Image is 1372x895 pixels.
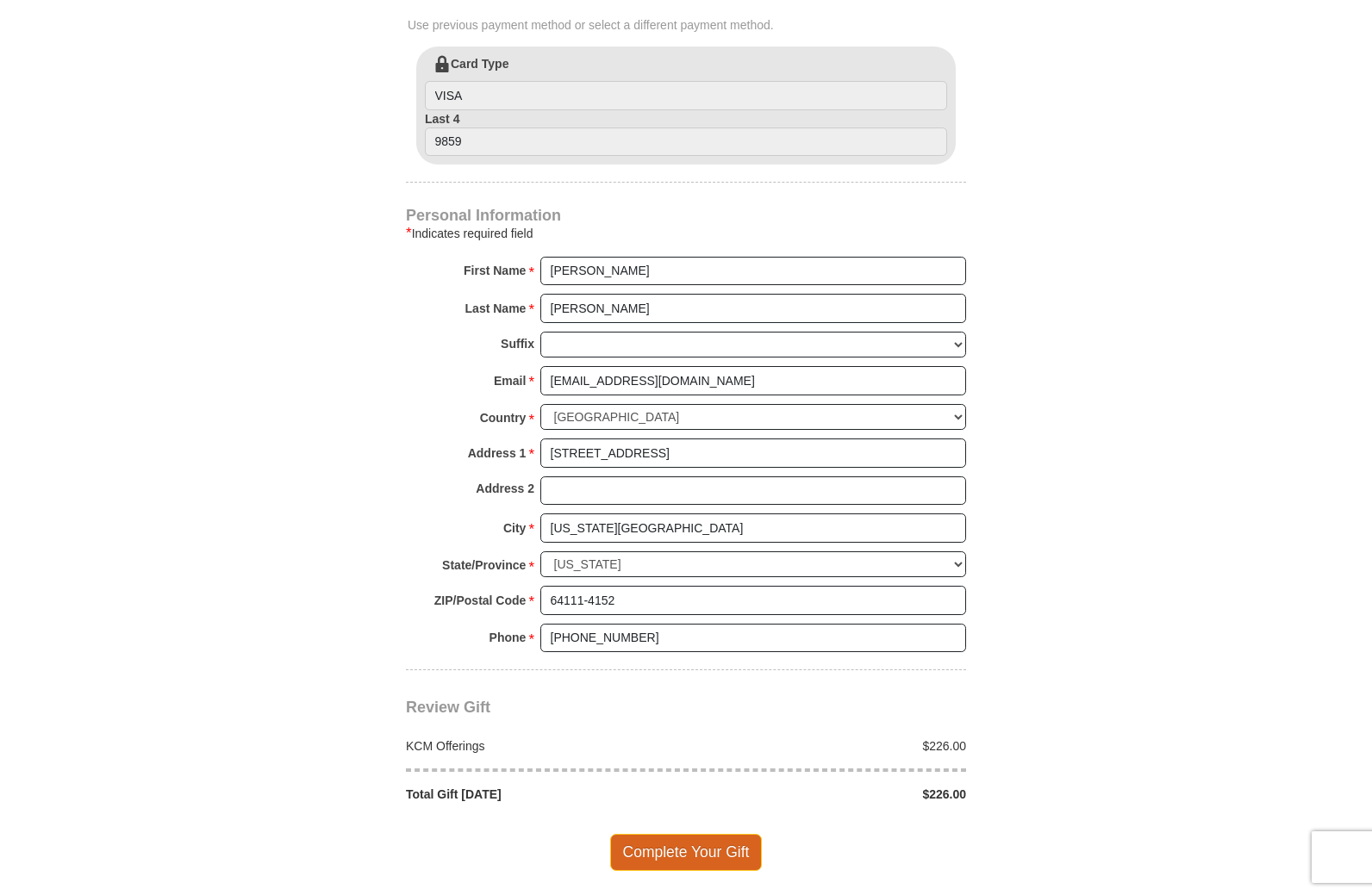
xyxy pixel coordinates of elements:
[464,258,526,283] strong: First Name
[468,441,527,465] strong: Address 1
[397,737,687,755] div: KCM Offerings
[397,786,687,803] div: Total Gift [DATE]
[476,476,534,500] strong: Address 2
[406,208,966,222] h4: Personal Information
[434,588,527,612] strong: ZIP/Postal Code
[686,786,976,803] div: $226.00
[503,516,526,540] strong: City
[490,625,527,649] strong: Phone
[686,737,976,755] div: $226.00
[406,699,490,716] span: Review Gift
[610,834,763,870] span: Complete Your Gift
[494,369,526,393] strong: Email
[480,406,527,430] strong: Country
[425,110,947,157] label: Last 4
[465,296,527,320] strong: Last Name
[425,55,947,110] label: Card Type
[408,16,968,34] span: Use previous payment method or select a different payment method.
[425,81,947,110] input: Card Type
[406,223,966,244] div: Indicates required field
[442,553,526,577] strong: State/Province
[425,127,947,157] input: Last 4
[501,332,534,356] strong: Suffix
